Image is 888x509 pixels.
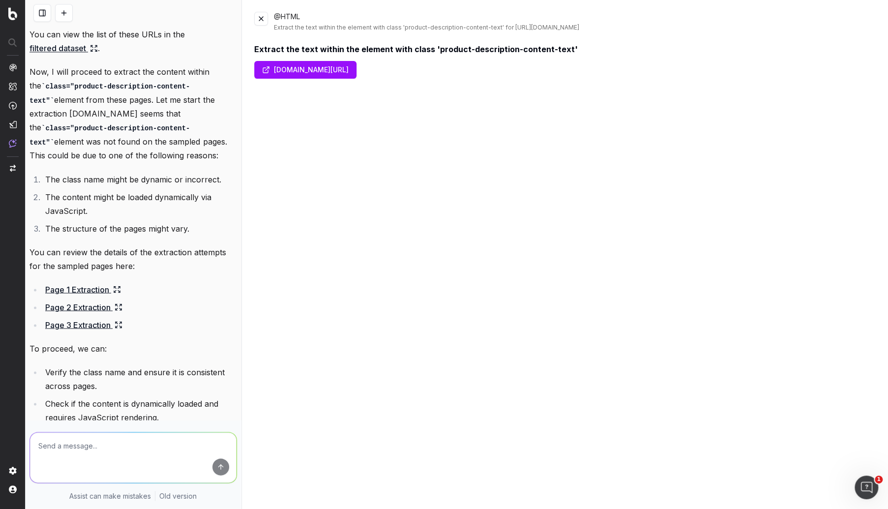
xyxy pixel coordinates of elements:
[9,120,17,128] img: Studio
[42,365,237,392] li: Verify the class name and ensure it is consistent across pages.
[875,476,883,483] span: 1
[30,124,190,147] code: class="product-description-content-text"
[9,139,17,148] img: Assist
[42,221,237,235] li: The structure of the pages might vary.
[30,341,237,355] p: To proceed, we can:
[254,43,876,55] div: Extract the text within the element with class 'product-description-content-text'
[9,101,17,110] img: Activation
[45,318,122,331] a: Page 3 Extraction
[30,41,98,55] a: filtered dataset
[274,24,876,31] div: Extract the text within the element with class 'product-description-content-text' for [URL][DOMAI...
[30,245,237,272] p: You can review the details of the extraction attempts for the sampled pages here:
[42,190,237,217] li: The content might be loaded dynamically via JavaScript.
[45,300,122,314] a: Page 2 Extraction
[10,165,16,172] img: Switch project
[8,7,17,20] img: Botify logo
[274,12,876,31] div: @HTML
[30,83,190,105] code: class="product-description-content-text"
[42,172,237,186] li: The class name might be dynamic or incorrect.
[30,65,237,162] p: Now, I will proceed to extract the content within the element from these pages. Let me start the ...
[9,63,17,71] img: Analytics
[42,396,237,424] li: Check if the content is dynamically loaded and requires JavaScript rendering.
[9,485,17,493] img: My account
[69,491,151,501] p: Assist can make mistakes
[159,491,197,501] a: Old version
[9,467,17,475] img: Setting
[9,82,17,90] img: Intelligence
[254,61,356,79] a: [DOMAIN_NAME][URL]
[855,476,878,499] iframe: Intercom live chat
[45,282,121,296] a: Page 1 Extraction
